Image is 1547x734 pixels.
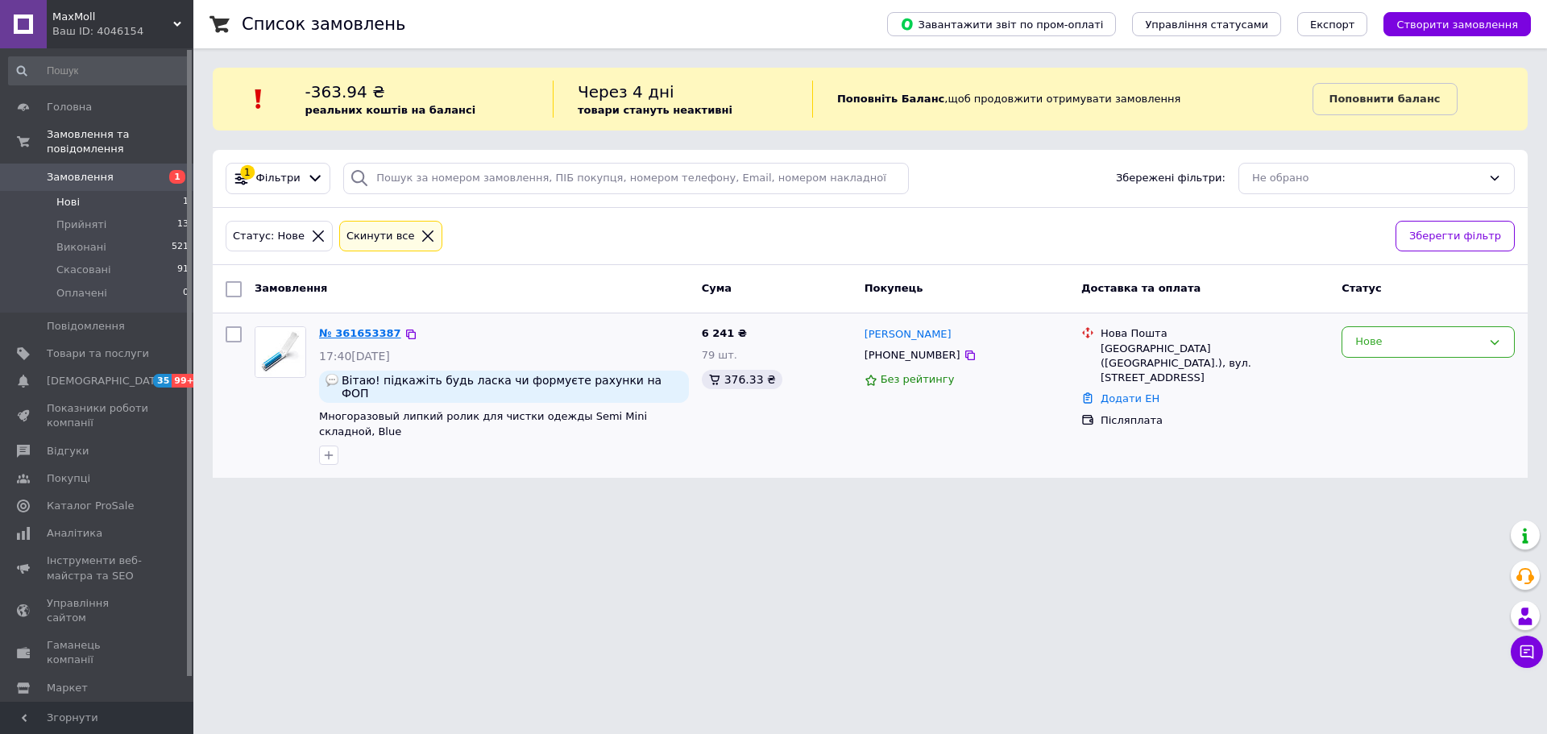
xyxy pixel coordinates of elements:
[865,327,952,342] a: [PERSON_NAME]
[52,24,193,39] div: Ваш ID: 4046154
[1329,93,1441,105] b: Поповнити баланс
[177,218,189,232] span: 13
[47,319,125,334] span: Повідомлення
[1145,19,1268,31] span: Управління статусами
[812,81,1313,118] div: , щоб продовжити отримувати замовлення
[230,228,308,245] div: Статус: Нове
[56,286,107,301] span: Оплачені
[881,373,955,385] span: Без рейтингу
[1116,171,1226,186] span: Збережені фільтри:
[1342,282,1382,294] span: Статус
[578,104,732,116] b: товари стануть неактивні
[305,82,385,102] span: -363.94 ₴
[1101,413,1329,428] div: Післяплата
[47,526,102,541] span: Аналітика
[183,195,189,209] span: 1
[319,327,401,339] a: № 361653387
[343,228,418,245] div: Cкинути все
[1511,636,1543,668] button: Чат з покупцем
[56,240,106,255] span: Виконані
[343,163,909,194] input: Пошук за номером замовлення, ПІБ покупця, номером телефону, Email, номером накладної
[1081,282,1201,294] span: Доставка та оплата
[256,171,301,186] span: Фільтри
[172,240,189,255] span: 521
[702,349,737,361] span: 79 шт.
[47,638,149,667] span: Гаманець компанії
[56,263,111,277] span: Скасовані
[1101,326,1329,341] div: Нова Пошта
[1396,221,1515,252] button: Зберегти фільтр
[47,346,149,361] span: Товари та послуги
[702,370,782,389] div: 376.33 ₴
[319,410,647,437] a: Многоразовый липкий ролик для чистки одежды Semi Mini складной, Blue
[47,499,134,513] span: Каталог ProSale
[578,82,674,102] span: Через 4 дні
[326,374,338,387] img: :speech_balloon:
[1313,83,1458,115] a: Поповнити баланс
[47,401,149,430] span: Показники роботи компанії
[1101,342,1329,386] div: [GEOGRAPHIC_DATA] ([GEOGRAPHIC_DATA].), вул. [STREET_ADDRESS]
[1252,170,1482,187] div: Не обрано
[47,100,92,114] span: Головна
[247,87,271,111] img: :exclamation:
[1101,392,1159,404] a: Додати ЕН
[1383,12,1531,36] button: Створити замовлення
[172,374,198,388] span: 99+
[1297,12,1368,36] button: Експорт
[153,374,172,388] span: 35
[177,263,189,277] span: 91
[702,282,732,294] span: Cума
[1396,19,1518,31] span: Створити замовлення
[305,104,476,116] b: реальних коштів на балансі
[900,17,1103,31] span: Завантажити звіт по пром-оплаті
[837,93,944,105] b: Поповніть Баланс
[1355,334,1482,350] div: Нове
[56,195,80,209] span: Нові
[865,282,923,294] span: Покупець
[240,165,255,180] div: 1
[861,345,964,366] div: [PHONE_NUMBER]
[56,218,106,232] span: Прийняті
[255,327,305,377] img: Фото товару
[52,10,173,24] span: MaxMoll
[47,374,166,388] span: [DEMOGRAPHIC_DATA]
[47,681,88,695] span: Маркет
[1409,228,1501,245] span: Зберегти фільтр
[47,596,149,625] span: Управління сайтом
[702,327,747,339] span: 6 241 ₴
[319,350,390,363] span: 17:40[DATE]
[47,170,114,185] span: Замовлення
[1132,12,1281,36] button: Управління статусами
[1310,19,1355,31] span: Експорт
[47,444,89,458] span: Відгуки
[242,15,405,34] h1: Список замовлень
[255,326,306,378] a: Фото товару
[342,374,682,400] span: Вітаю! підкажіть будь ласка чи формуєте рахунки на ФОП
[887,12,1116,36] button: Завантажити звіт по пром-оплаті
[1367,18,1531,30] a: Створити замовлення
[47,471,90,486] span: Покупці
[183,286,189,301] span: 0
[255,282,327,294] span: Замовлення
[169,170,185,184] span: 1
[47,554,149,583] span: Інструменти веб-майстра та SEO
[47,127,193,156] span: Замовлення та повідомлення
[8,56,190,85] input: Пошук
